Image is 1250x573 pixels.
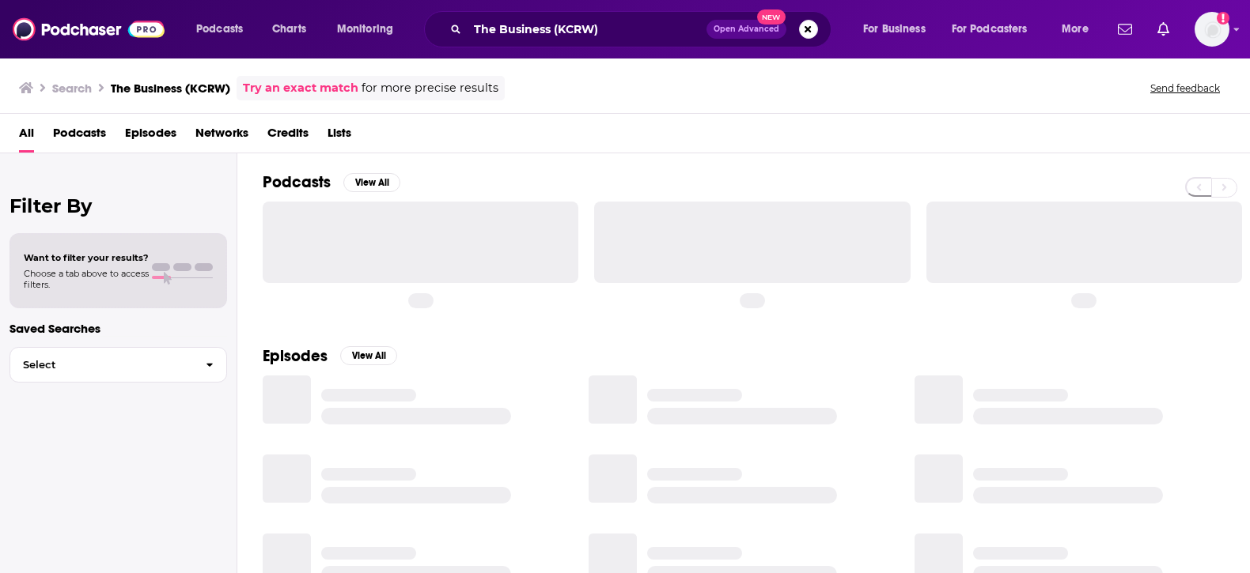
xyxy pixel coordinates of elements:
[196,18,243,40] span: Podcasts
[262,17,316,42] a: Charts
[468,17,706,42] input: Search podcasts, credits, & more...
[757,9,786,25] span: New
[1146,81,1225,95] button: Send feedback
[24,252,149,263] span: Want to filter your results?
[328,120,351,153] a: Lists
[9,194,227,217] h2: Filter By
[24,268,149,290] span: Choose a tab above to access filters.
[1151,16,1176,43] a: Show notifications dropdown
[19,120,34,153] a: All
[9,321,227,336] p: Saved Searches
[263,172,331,192] h2: Podcasts
[263,346,328,366] h2: Episodes
[952,18,1028,40] span: For Podcasters
[267,120,309,153] a: Credits
[195,120,248,153] a: Networks
[185,17,263,42] button: open menu
[10,360,193,370] span: Select
[1195,12,1229,47] img: User Profile
[852,17,945,42] button: open menu
[1062,18,1089,40] span: More
[13,14,165,44] img: Podchaser - Follow, Share and Rate Podcasts
[1217,12,1229,25] svg: Add a profile image
[337,18,393,40] span: Monitoring
[1112,16,1138,43] a: Show notifications dropdown
[326,17,414,42] button: open menu
[1195,12,1229,47] button: Show profile menu
[111,81,230,96] h3: The Business (KCRW)
[714,25,779,33] span: Open Advanced
[125,120,176,153] a: Episodes
[706,20,786,39] button: Open AdvancedNew
[1195,12,1229,47] span: Logged in as nshort92
[362,79,498,97] span: for more precise results
[863,18,926,40] span: For Business
[941,17,1051,42] button: open menu
[439,11,847,47] div: Search podcasts, credits, & more...
[243,79,358,97] a: Try an exact match
[343,173,400,192] button: View All
[1051,17,1108,42] button: open menu
[263,172,400,192] a: PodcastsView All
[340,346,397,365] button: View All
[9,347,227,383] button: Select
[53,120,106,153] a: Podcasts
[263,346,397,366] a: EpisodesView All
[272,18,306,40] span: Charts
[52,81,92,96] h3: Search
